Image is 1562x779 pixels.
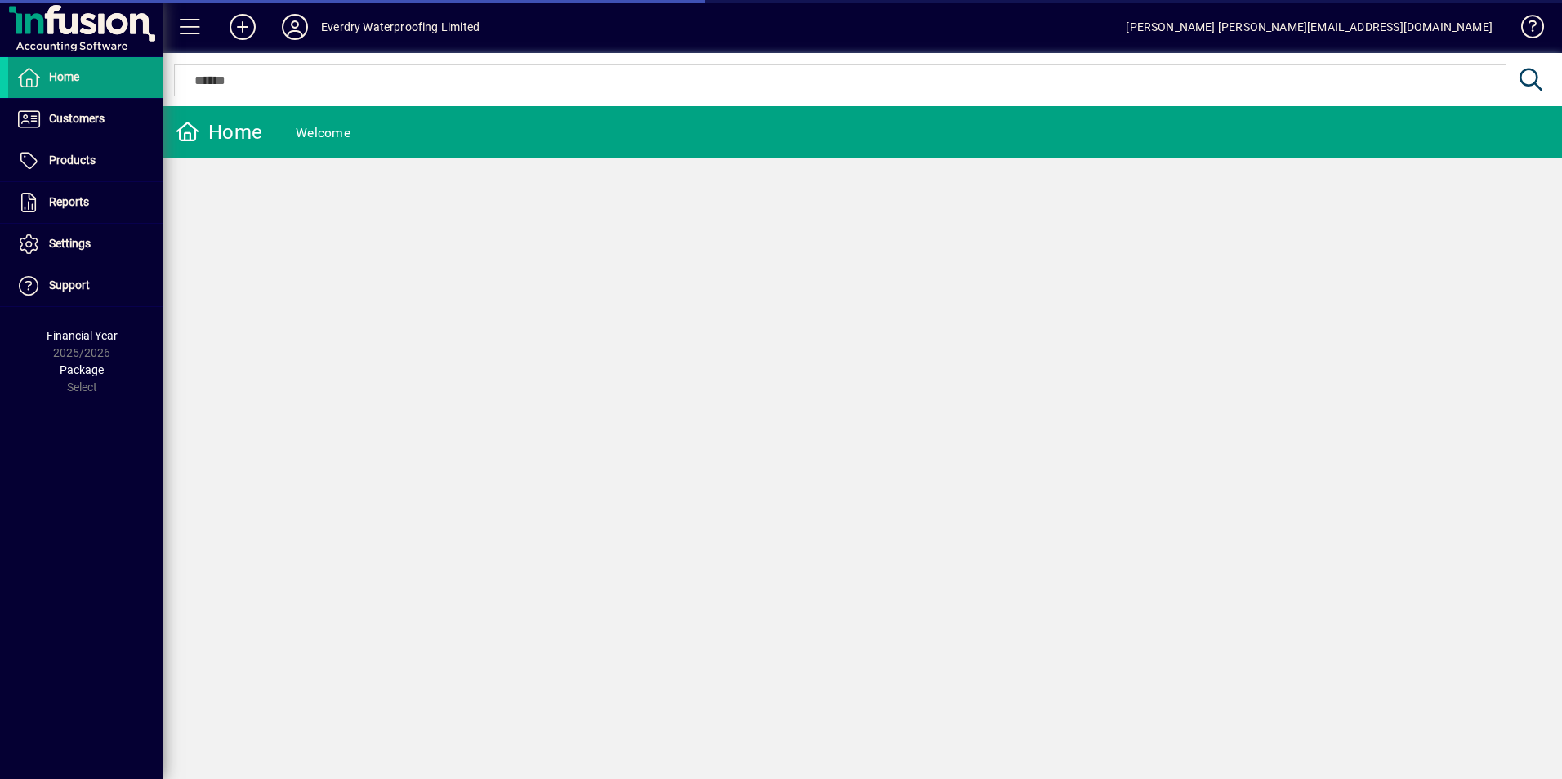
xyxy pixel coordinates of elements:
[60,363,104,376] span: Package
[321,14,480,40] div: Everdry Waterproofing Limited
[49,195,89,208] span: Reports
[8,265,163,306] a: Support
[49,112,105,125] span: Customers
[8,224,163,265] a: Settings
[216,12,269,42] button: Add
[8,140,163,181] a: Products
[47,329,118,342] span: Financial Year
[1126,14,1493,40] div: [PERSON_NAME] [PERSON_NAME][EMAIL_ADDRESS][DOMAIN_NAME]
[296,120,350,146] div: Welcome
[8,99,163,140] a: Customers
[269,12,321,42] button: Profile
[1509,3,1542,56] a: Knowledge Base
[49,70,79,83] span: Home
[49,154,96,167] span: Products
[49,278,90,292] span: Support
[176,119,262,145] div: Home
[49,237,91,250] span: Settings
[8,182,163,223] a: Reports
